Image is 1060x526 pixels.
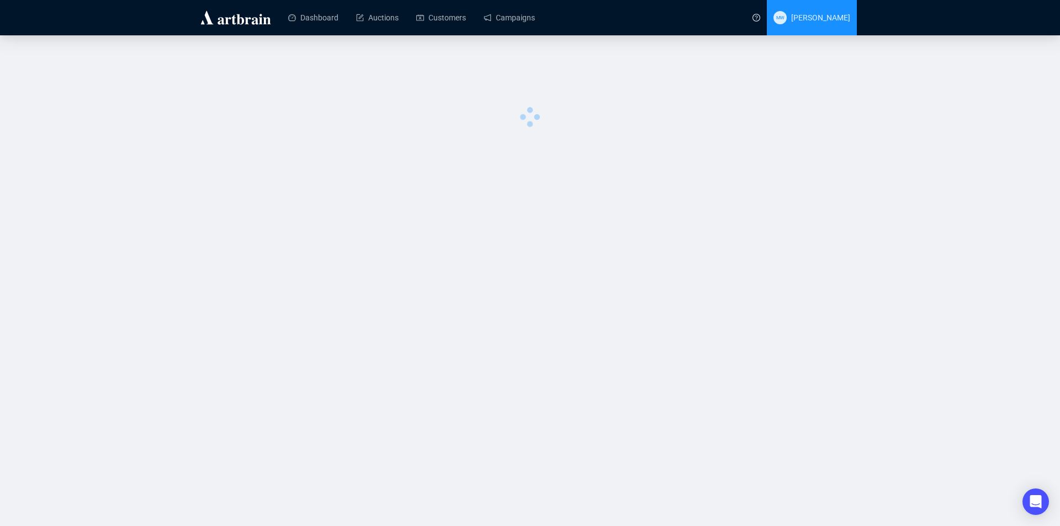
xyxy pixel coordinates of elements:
img: logo [199,9,273,26]
span: question-circle [752,14,760,22]
a: Campaigns [484,3,535,32]
span: [PERSON_NAME] [791,13,850,22]
a: Dashboard [288,3,338,32]
a: Auctions [356,3,399,32]
div: Open Intercom Messenger [1022,488,1049,515]
a: Customers [416,3,466,32]
span: MW [776,14,785,22]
